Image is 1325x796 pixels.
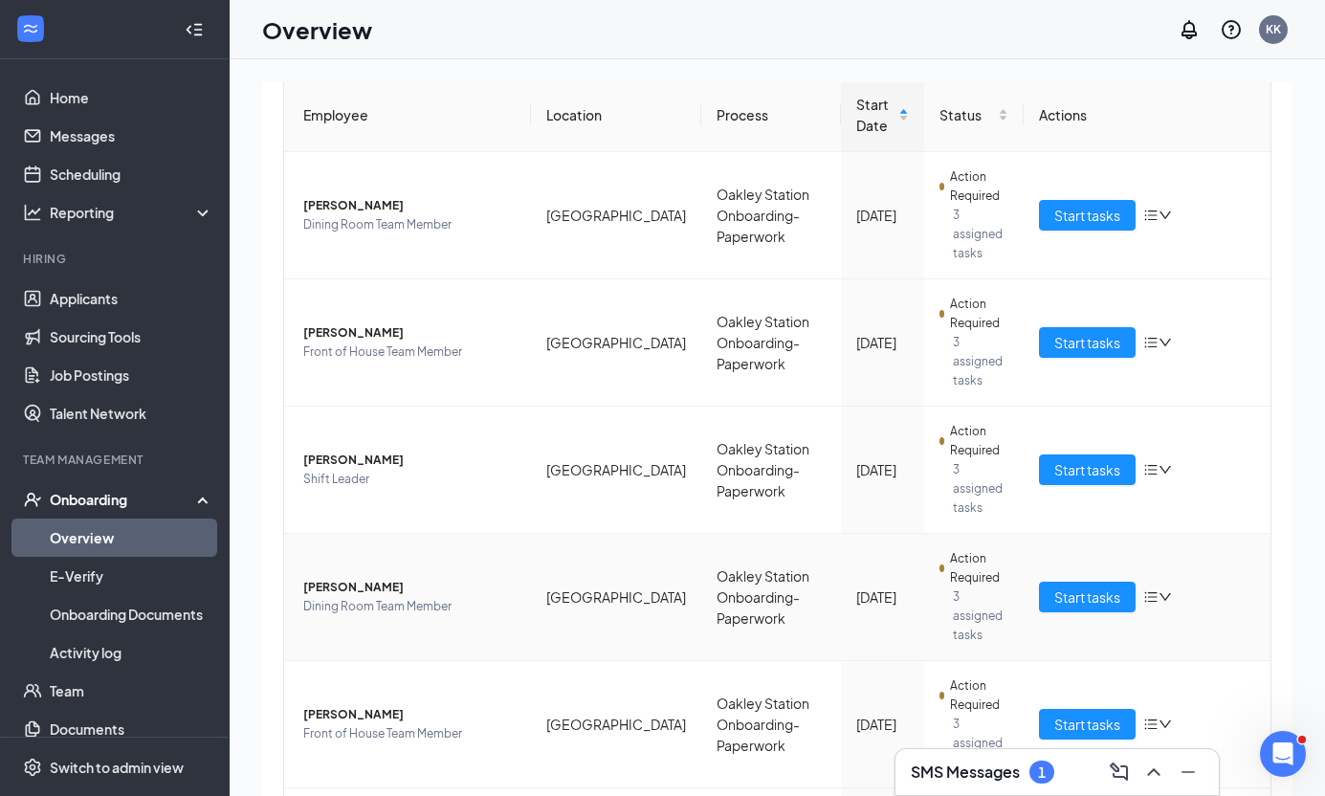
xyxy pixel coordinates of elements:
[701,78,841,152] th: Process
[303,705,516,724] span: [PERSON_NAME]
[303,597,516,616] span: Dining Room Team Member
[303,470,516,489] span: Shift Leader
[1173,757,1204,787] button: Minimize
[1039,454,1136,485] button: Start tasks
[531,534,701,661] td: [GEOGRAPHIC_DATA]
[1159,463,1172,476] span: down
[303,323,516,343] span: [PERSON_NAME]
[856,332,909,353] div: [DATE]
[1039,709,1136,740] button: Start tasks
[1159,336,1172,349] span: down
[50,78,213,117] a: Home
[856,586,909,608] div: [DATE]
[701,152,841,279] td: Oakley Station Onboarding-Paperwork
[50,155,213,193] a: Scheduling
[1038,764,1046,781] div: 1
[939,104,995,125] span: Status
[701,534,841,661] td: Oakley Station Onboarding-Paperwork
[1104,757,1135,787] button: ComposeMessage
[23,758,42,777] svg: Settings
[950,422,1008,460] span: Action Required
[1108,761,1131,784] svg: ComposeMessage
[1143,208,1159,223] span: bars
[284,78,531,152] th: Employee
[303,343,516,362] span: Front of House Team Member
[1054,586,1120,608] span: Start tasks
[50,203,214,222] div: Reporting
[953,587,1009,645] span: 3 assigned tasks
[531,78,701,152] th: Location
[953,460,1009,518] span: 3 assigned tasks
[1143,335,1159,350] span: bars
[23,452,210,468] div: Team Management
[50,490,197,509] div: Onboarding
[50,117,213,155] a: Messages
[303,578,516,597] span: [PERSON_NAME]
[1159,209,1172,222] span: down
[1039,582,1136,612] button: Start tasks
[950,549,1008,587] span: Action Required
[701,279,841,407] td: Oakley Station Onboarding-Paperwork
[50,557,213,595] a: E-Verify
[50,318,213,356] a: Sourcing Tools
[531,279,701,407] td: [GEOGRAPHIC_DATA]
[856,205,909,226] div: [DATE]
[23,490,42,509] svg: UserCheck
[1178,18,1201,41] svg: Notifications
[1159,718,1172,731] span: down
[701,661,841,788] td: Oakley Station Onboarding-Paperwork
[50,758,184,777] div: Switch to admin view
[950,167,1008,206] span: Action Required
[531,407,701,534] td: [GEOGRAPHIC_DATA]
[23,251,210,267] div: Hiring
[856,459,909,480] div: [DATE]
[50,356,213,394] a: Job Postings
[1260,731,1306,777] iframe: Intercom live chat
[1220,18,1243,41] svg: QuestionInfo
[1143,717,1159,732] span: bars
[1143,462,1159,477] span: bars
[531,661,701,788] td: [GEOGRAPHIC_DATA]
[1177,761,1200,784] svg: Minimize
[1054,205,1120,226] span: Start tasks
[303,451,516,470] span: [PERSON_NAME]
[531,152,701,279] td: [GEOGRAPHIC_DATA]
[303,724,516,743] span: Front of House Team Member
[1159,590,1172,604] span: down
[21,19,40,38] svg: WorkstreamLogo
[950,295,1008,333] span: Action Required
[23,203,42,222] svg: Analysis
[911,762,1020,783] h3: SMS Messages
[50,710,213,748] a: Documents
[303,215,516,234] span: Dining Room Team Member
[1143,589,1159,605] span: bars
[950,676,1008,715] span: Action Required
[1024,78,1270,152] th: Actions
[1138,757,1169,787] button: ChevronUp
[1054,714,1120,735] span: Start tasks
[701,407,841,534] td: Oakley Station Onboarding-Paperwork
[953,206,1009,263] span: 3 assigned tasks
[1266,21,1281,37] div: KK
[50,394,213,432] a: Talent Network
[50,519,213,557] a: Overview
[953,715,1009,772] span: 3 assigned tasks
[1039,327,1136,358] button: Start tasks
[1054,332,1120,353] span: Start tasks
[856,714,909,735] div: [DATE]
[50,279,213,318] a: Applicants
[1039,200,1136,231] button: Start tasks
[953,333,1009,390] span: 3 assigned tasks
[924,78,1025,152] th: Status
[1054,459,1120,480] span: Start tasks
[303,196,516,215] span: [PERSON_NAME]
[185,20,204,39] svg: Collapse
[262,13,372,46] h1: Overview
[1142,761,1165,784] svg: ChevronUp
[50,633,213,672] a: Activity log
[50,672,213,710] a: Team
[856,94,894,136] span: Start Date
[50,595,213,633] a: Onboarding Documents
